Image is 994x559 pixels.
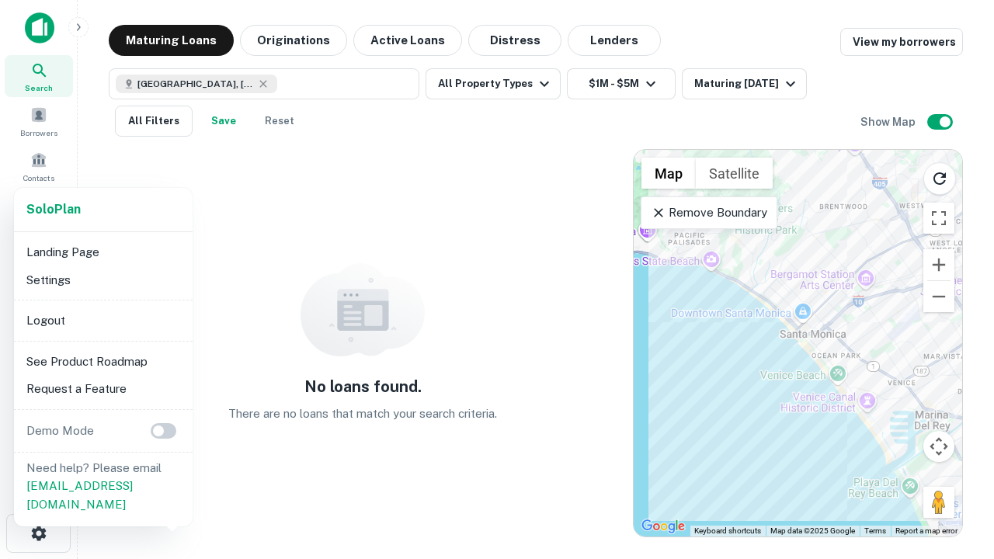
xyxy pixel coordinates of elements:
[20,307,186,335] li: Logout
[20,422,100,440] p: Demo Mode
[20,375,186,403] li: Request a Feature
[916,435,994,509] iframe: Chat Widget
[20,266,186,294] li: Settings
[20,238,186,266] li: Landing Page
[20,348,186,376] li: See Product Roadmap
[26,459,180,514] p: Need help? Please email
[26,479,133,511] a: [EMAIL_ADDRESS][DOMAIN_NAME]
[26,202,81,217] strong: Solo Plan
[26,200,81,219] a: SoloPlan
